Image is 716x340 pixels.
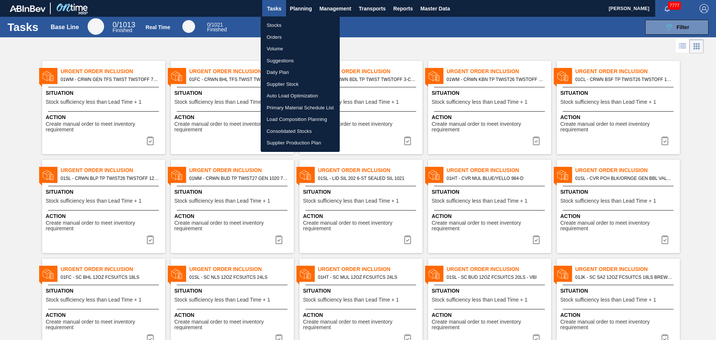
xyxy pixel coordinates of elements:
[261,43,340,55] a: Volume
[261,102,340,114] a: Primary Material Schedule List
[261,66,340,78] a: Daily Plan
[261,19,340,31] a: Stocks
[261,90,340,102] a: Auto Load Optimization
[261,31,340,43] a: Orders
[261,125,340,137] a: Consolidated Stocks
[261,137,340,149] a: Supplier Production Plan
[261,55,340,67] a: Suggestions
[261,113,340,125] a: Load Composition Planning
[261,78,340,90] a: Supplier Stock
